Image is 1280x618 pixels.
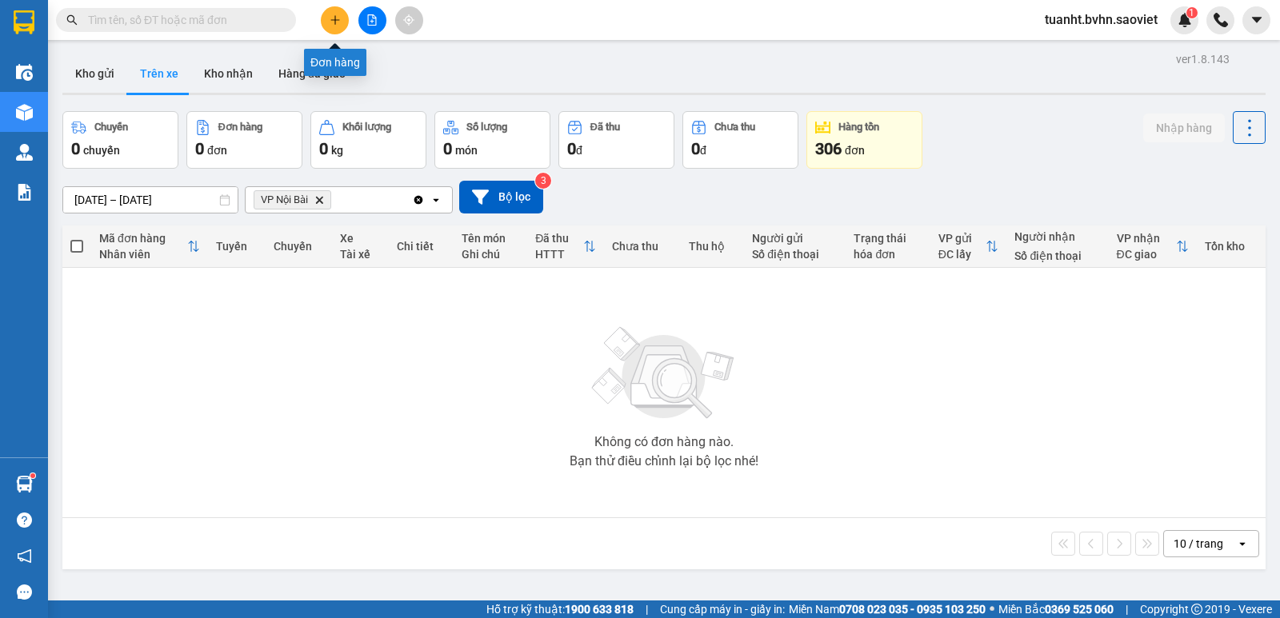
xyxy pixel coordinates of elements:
img: warehouse-icon [16,104,33,121]
div: Tên món [462,232,519,245]
svg: open [1236,537,1249,550]
button: Chuyến0chuyến [62,111,178,169]
span: đ [576,144,582,157]
div: Đã thu [535,232,583,245]
button: Đã thu0đ [558,111,674,169]
input: Select a date range. [63,187,238,213]
span: 0 [567,139,576,158]
img: logo-vxr [14,10,34,34]
div: Số điện thoại [752,248,838,261]
span: plus [330,14,341,26]
span: Miền Nam [789,600,986,618]
div: ĐC lấy [938,248,986,261]
button: Số lượng0món [434,111,550,169]
span: kg [331,144,343,157]
button: Trên xe [127,54,191,93]
span: aim [403,14,414,26]
span: 1 [1189,7,1194,18]
button: Khối lượng0kg [310,111,426,169]
img: warehouse-icon [16,64,33,81]
span: search [66,14,78,26]
div: HTTT [535,248,583,261]
th: Toggle SortBy [527,225,604,268]
div: VP nhận [1117,232,1176,245]
strong: 0708 023 035 - 0935 103 250 [839,603,986,616]
div: VP gửi [938,232,986,245]
span: tuanht.bvhn.saoviet [1032,10,1170,30]
span: VP Nội Bài, close by backspace [254,190,331,209]
span: | [1126,600,1128,618]
span: file-add [366,14,378,26]
span: đơn [207,144,227,157]
span: 0 [319,139,328,158]
span: notification [17,548,32,564]
div: Số lượng [466,122,507,133]
span: chuyến [83,144,120,157]
span: | [646,600,648,618]
span: 0 [71,139,80,158]
th: Toggle SortBy [91,225,208,268]
button: caret-down [1242,6,1270,34]
button: file-add [358,6,386,34]
div: Tài xế [340,248,381,261]
img: warehouse-icon [16,144,33,161]
div: Tồn kho [1205,240,1258,253]
span: message [17,584,32,600]
button: Chưa thu0đ [682,111,798,169]
button: aim [395,6,423,34]
span: 306 [815,139,842,158]
strong: 1900 633 818 [565,603,634,616]
button: Hàng đã giao [266,54,358,93]
button: plus [321,6,349,34]
div: Trạng thái [854,232,922,245]
div: Mã đơn hàng [99,232,187,245]
div: Chưa thu [714,122,755,133]
div: Chuyến [94,122,128,133]
div: Chi tiết [397,240,446,253]
span: đ [700,144,706,157]
span: Hỗ trợ kỹ thuật: [486,600,634,618]
div: Bạn thử điều chỉnh lại bộ lọc nhé! [570,455,758,468]
div: Thu hộ [689,240,737,253]
span: 0 [443,139,452,158]
div: Hàng tồn [838,122,879,133]
sup: 3 [535,173,551,189]
input: Tìm tên, số ĐT hoặc mã đơn [88,11,277,29]
img: svg+xml;base64,PHN2ZyBjbGFzcz0ibGlzdC1wbHVnX19zdmciIHhtbG5zPSJodHRwOi8vd3d3LnczLm9yZy8yMDAwL3N2Zy... [584,317,744,429]
span: question-circle [17,512,32,528]
span: caret-down [1250,13,1264,27]
div: Xe [340,232,381,245]
div: Không có đơn hàng nào. [594,436,734,449]
span: Cung cấp máy in - giấy in: [660,600,785,618]
button: Kho gửi [62,54,127,93]
div: ver 1.8.143 [1176,50,1230,68]
img: phone-icon [1214,13,1228,27]
th: Toggle SortBy [930,225,1007,268]
div: Người gửi [752,232,838,245]
div: Đã thu [590,122,620,133]
div: Số điện thoại [1014,249,1100,262]
span: copyright [1191,604,1202,615]
strong: 0369 525 060 [1045,603,1114,616]
sup: 1 [30,473,35,478]
svg: open [430,193,442,206]
div: Chưa thu [612,240,673,253]
div: Nhân viên [99,248,187,261]
svg: Delete [314,195,324,205]
button: Nhập hàng [1143,114,1225,142]
span: 0 [195,139,204,158]
input: Selected VP Nội Bài. [334,192,336,208]
button: Hàng tồn306đơn [806,111,922,169]
span: đơn [845,144,865,157]
sup: 1 [1186,7,1198,18]
button: Bộ lọc [459,181,543,213]
div: Đơn hàng [218,122,262,133]
button: Kho nhận [191,54,266,93]
button: Đơn hàng0đơn [186,111,302,169]
div: Người nhận [1014,230,1100,243]
span: VP Nội Bài [261,193,308,206]
div: 10 / trang [1174,536,1223,552]
div: Chuyến [274,240,324,253]
img: warehouse-icon [16,476,33,492]
div: Khối lượng [342,122,391,133]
